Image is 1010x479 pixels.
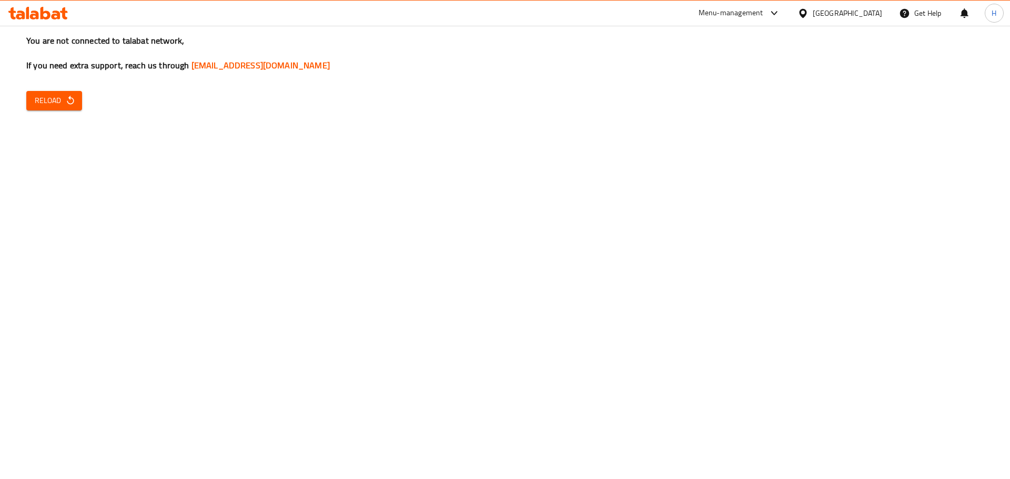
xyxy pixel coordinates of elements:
div: [GEOGRAPHIC_DATA] [813,7,882,19]
span: H [992,7,996,19]
button: Reload [26,91,82,110]
div: Menu-management [699,7,763,19]
a: [EMAIL_ADDRESS][DOMAIN_NAME] [191,57,330,73]
h3: You are not connected to talabat network, If you need extra support, reach us through [26,35,984,72]
span: Reload [35,94,74,107]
